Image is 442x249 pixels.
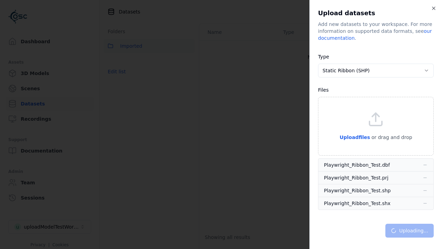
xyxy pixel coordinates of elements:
[324,200,391,207] div: Playwright_Ribbon_Test.shx
[339,135,370,140] span: Upload files
[324,187,391,194] div: Playwright_Ribbon_Test.shp
[324,174,388,181] div: Playwright_Ribbon_Test.prj
[318,54,329,59] label: Type
[324,162,390,168] div: Playwright_Ribbon_Test.dbf
[318,87,329,93] label: Files
[370,133,412,141] p: or drag and drop
[318,21,434,41] div: Add new datasets to your workspace. For more information on supported data formats, see .
[318,8,434,18] h2: Upload datasets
